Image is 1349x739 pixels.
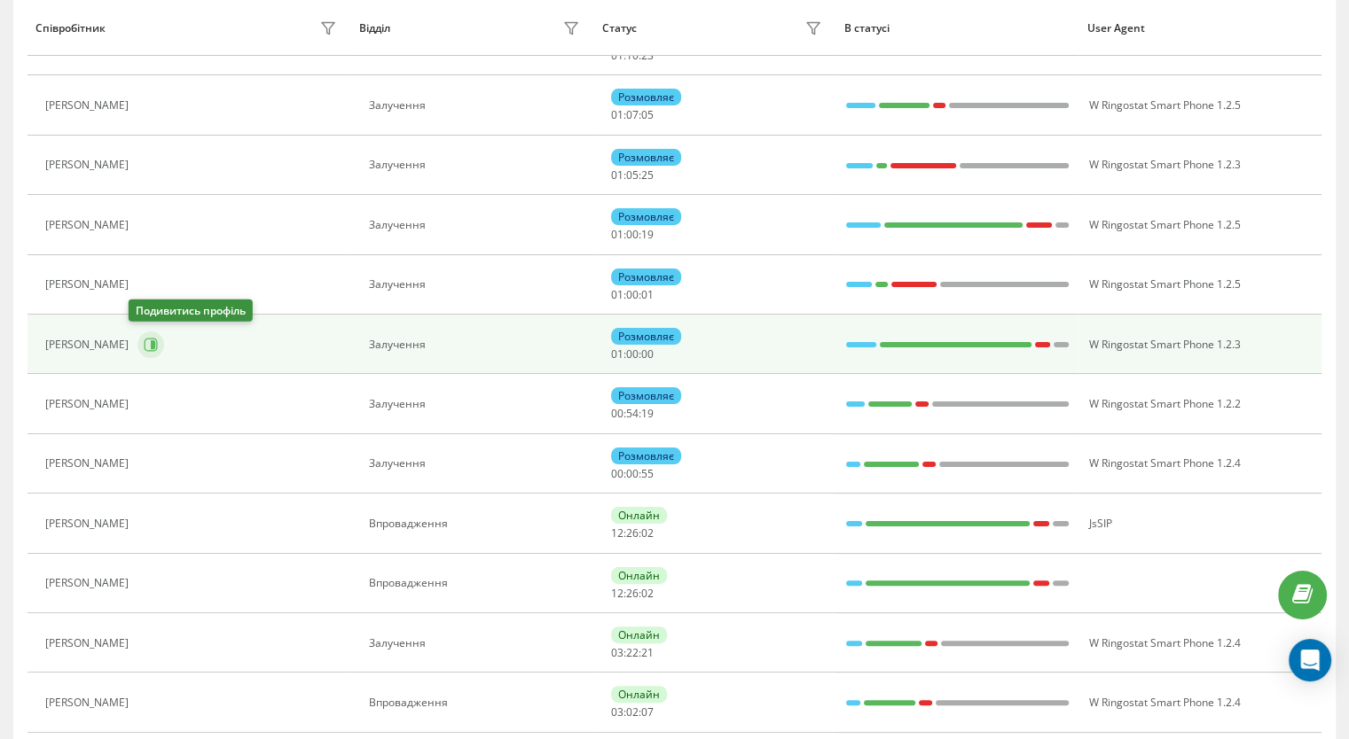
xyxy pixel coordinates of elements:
span: 01 [611,107,624,122]
span: 00 [641,346,654,362]
div: [PERSON_NAME] [45,159,133,171]
span: W Ringostat Smart Phone 1.2.5 [1088,97,1240,113]
span: W Ringostat Smart Phone 1.2.4 [1088,455,1240,471]
div: : : [611,229,654,241]
div: Розмовляє [611,208,681,225]
div: Впровадження [369,577,584,589]
div: Розмовляє [611,89,681,105]
div: [PERSON_NAME] [45,696,133,709]
span: 12 [611,525,624,541]
div: Онлайн [611,626,667,643]
span: 01 [611,287,624,302]
span: W Ringostat Smart Phone 1.2.4 [1088,695,1240,710]
div: Залучення [369,159,584,171]
span: W Ringostat Smart Phone 1.2.5 [1088,276,1240,292]
span: 01 [611,167,624,183]
div: [PERSON_NAME] [45,457,133,470]
span: 55 [641,466,654,481]
div: Залучення [369,219,584,231]
span: JsSIP [1088,516,1111,531]
span: W Ringostat Smart Phone 1.2.5 [1088,217,1240,232]
span: W Ringostat Smart Phone 1.2.2 [1088,396,1240,411]
div: Онлайн [611,567,667,584]
span: 25 [641,167,654,183]
div: : : [611,408,654,420]
span: 19 [641,406,654,421]
span: W Ringostat Smart Phone 1.2.3 [1088,337,1240,352]
div: Розмовляє [611,268,681,285]
div: Подивитись профіль [129,299,253,322]
span: 26 [626,525,639,541]
div: Залучення [369,457,584,470]
div: Співробітник [35,22,106,35]
div: Розмовляє [611,328,681,345]
span: 00 [626,466,639,481]
div: В статусі [844,22,1071,35]
span: 12 [611,586,624,601]
span: 01 [611,346,624,362]
div: Онлайн [611,686,667,703]
div: [PERSON_NAME] [45,219,133,231]
div: : : [611,647,654,659]
div: : : [611,348,654,361]
div: : : [611,706,654,719]
span: 01 [611,227,624,242]
span: 03 [611,645,624,660]
span: 00 [626,227,639,242]
div: [PERSON_NAME] [45,577,133,589]
div: [PERSON_NAME] [45,398,133,410]
span: 01 [641,287,654,302]
div: Впровадження [369,517,584,530]
div: : : [611,468,654,480]
div: : : [611,587,654,600]
div: Розмовляє [611,149,681,166]
span: 22 [626,645,639,660]
div: [PERSON_NAME] [45,517,133,530]
div: [PERSON_NAME] [45,278,133,291]
span: 21 [641,645,654,660]
span: 00 [626,346,639,362]
div: Розмовляє [611,447,681,464]
span: W Ringostat Smart Phone 1.2.3 [1088,157,1240,172]
div: Впровадження [369,696,584,709]
span: 07 [641,704,654,720]
span: 02 [626,704,639,720]
span: 00 [626,287,639,302]
div: Статус [602,22,637,35]
div: Розмовляє [611,387,681,404]
span: 54 [626,406,639,421]
div: User Agent [1087,22,1314,35]
div: Залучення [369,398,584,410]
span: 00 [611,406,624,421]
div: [PERSON_NAME] [45,99,133,112]
span: 00 [611,466,624,481]
span: 03 [611,704,624,720]
div: [PERSON_NAME] [45,338,133,351]
div: Open Intercom Messenger [1289,639,1331,681]
div: : : [611,527,654,540]
div: Відділ [359,22,390,35]
div: [PERSON_NAME] [45,637,133,650]
div: Залучення [369,338,584,351]
div: Залучення [369,99,584,112]
div: : : [611,109,654,121]
span: 05 [641,107,654,122]
span: 05 [626,167,639,183]
span: 02 [641,525,654,541]
div: Залучення [369,637,584,650]
div: : : [611,169,654,182]
div: : : [611,289,654,301]
div: Залучення [369,278,584,291]
span: 07 [626,107,639,122]
div: Онлайн [611,507,667,524]
span: 26 [626,586,639,601]
span: 19 [641,227,654,242]
span: W Ringostat Smart Phone 1.2.4 [1088,635,1240,650]
div: : : [611,50,654,62]
span: 02 [641,586,654,601]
